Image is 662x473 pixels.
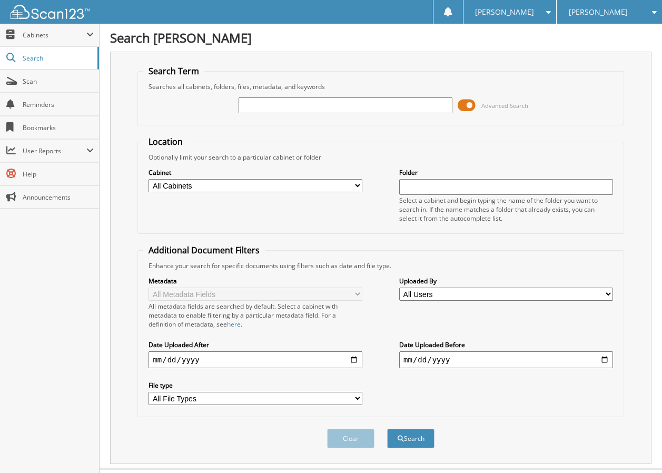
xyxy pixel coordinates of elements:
[23,54,92,63] span: Search
[399,340,613,349] label: Date Uploaded Before
[143,82,618,91] div: Searches all cabinets, folders, files, metadata, and keywords
[399,351,613,368] input: end
[399,168,613,177] label: Folder
[387,429,434,448] button: Search
[143,65,204,77] legend: Search Term
[23,193,94,202] span: Announcements
[110,29,651,46] h1: Search [PERSON_NAME]
[149,168,362,177] label: Cabinet
[23,100,94,109] span: Reminders
[149,277,362,285] label: Metadata
[327,429,374,448] button: Clear
[143,261,618,270] div: Enhance your search for specific documents using filters such as date and file type.
[143,244,265,256] legend: Additional Document Filters
[23,123,94,132] span: Bookmarks
[399,196,613,223] div: Select a cabinet and begin typing the name of the folder you want to search in. If the name match...
[23,77,94,86] span: Scan
[149,381,362,390] label: File type
[481,102,528,110] span: Advanced Search
[149,340,362,349] label: Date Uploaded After
[227,320,241,329] a: here
[23,170,94,179] span: Help
[143,136,188,147] legend: Location
[149,351,362,368] input: start
[149,302,362,329] div: All metadata fields are searched by default. Select a cabinet with metadata to enable filtering b...
[11,5,90,19] img: scan123-logo-white.svg
[23,31,86,40] span: Cabinets
[143,153,618,162] div: Optionally limit your search to a particular cabinet or folder
[475,9,534,15] span: [PERSON_NAME]
[569,9,628,15] span: [PERSON_NAME]
[399,277,613,285] label: Uploaded By
[23,146,86,155] span: User Reports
